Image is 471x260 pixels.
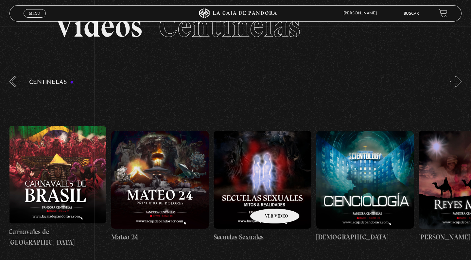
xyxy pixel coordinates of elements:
span: [PERSON_NAME] [340,11,383,15]
span: Menu [29,11,40,15]
h3: Centinelas [29,79,74,86]
a: View your shopping cart [439,9,447,18]
a: Buscar [404,12,419,16]
button: Previous [9,76,21,87]
h4: [DEMOGRAPHIC_DATA] [316,232,414,242]
h4: Mateo 24 [111,232,209,242]
span: Cerrar [27,17,43,22]
span: Centinelas [159,8,300,45]
h4: Carnavales de [GEOGRAPHIC_DATA] [9,227,106,247]
h2: Videos [55,11,416,42]
button: Next [450,76,462,87]
h4: Secuelas Sexuales [214,232,311,242]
